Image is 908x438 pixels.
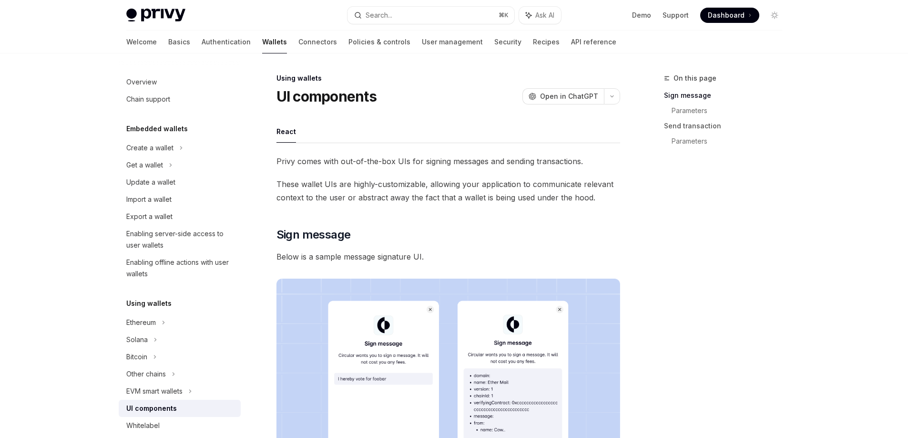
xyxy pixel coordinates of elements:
div: Ethereum [126,317,156,328]
div: EVM smart wallets [126,386,183,397]
div: Using wallets [276,73,620,83]
a: Chain support [119,91,241,108]
a: Send transaction [664,118,790,134]
span: These wallet UIs are highly-customizable, allowing your application to communicate relevant conte... [276,177,620,204]
a: Policies & controls [348,31,410,53]
a: Parameters [672,103,790,118]
h5: Using wallets [126,298,172,309]
a: Parameters [672,134,790,149]
a: Dashboard [700,8,759,23]
div: Solana [126,334,148,345]
span: Privy comes with out-of-the-box UIs for signing messages and sending transactions. [276,155,620,168]
button: React [276,120,296,143]
a: Demo [632,10,651,20]
div: Search... [366,10,392,21]
a: Basics [168,31,190,53]
h1: UI components [276,88,377,105]
div: Create a wallet [126,142,173,154]
span: Ask AI [535,10,554,20]
button: Open in ChatGPT [522,88,604,104]
div: Bitcoin [126,351,147,363]
a: Wallets [262,31,287,53]
a: Whitelabel [119,417,241,434]
div: Export a wallet [126,211,173,222]
div: Enabling server-side access to user wallets [126,228,235,251]
span: Dashboard [708,10,745,20]
a: User management [422,31,483,53]
a: Sign message [664,88,790,103]
div: Chain support [126,94,170,105]
button: Search...⌘K [347,7,514,24]
a: Enabling offline actions with user wallets [119,254,241,282]
a: Update a wallet [119,174,241,191]
a: Overview [119,73,241,91]
a: Security [494,31,521,53]
span: Sign message [276,227,351,242]
div: Other chains [126,368,166,380]
img: light logo [126,9,185,22]
a: Authentication [202,31,251,53]
a: Connectors [298,31,337,53]
div: Get a wallet [126,159,163,171]
button: Ask AI [519,7,561,24]
a: Recipes [533,31,560,53]
div: Whitelabel [126,420,160,431]
span: On this page [673,73,716,84]
span: Open in ChatGPT [540,92,598,101]
button: Toggle dark mode [767,8,782,23]
a: Enabling server-side access to user wallets [119,225,241,254]
a: Support [663,10,689,20]
div: Update a wallet [126,177,175,188]
div: Enabling offline actions with user wallets [126,257,235,280]
a: API reference [571,31,616,53]
span: ⌘ K [499,11,509,19]
div: UI components [126,403,177,414]
span: Below is a sample message signature UI. [276,250,620,263]
a: Welcome [126,31,157,53]
a: Import a wallet [119,191,241,208]
a: UI components [119,400,241,417]
div: Overview [126,76,157,88]
a: Export a wallet [119,208,241,225]
div: Import a wallet [126,194,172,205]
h5: Embedded wallets [126,123,188,135]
